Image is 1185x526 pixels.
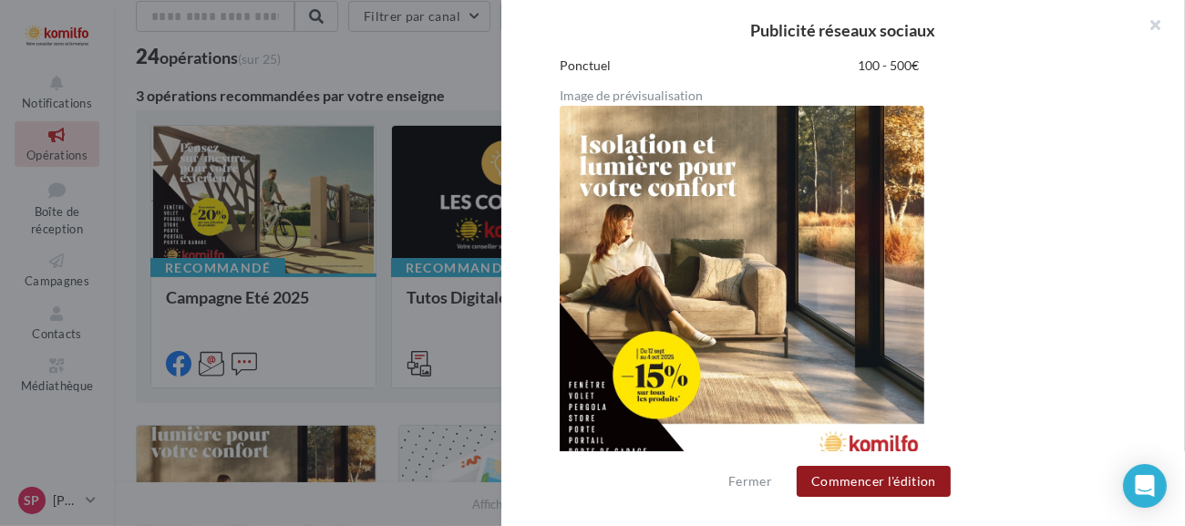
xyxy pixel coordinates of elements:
[560,106,924,470] img: 0df348e65638c7a133e2b42d1ef67b52.jpg
[721,470,779,492] button: Fermer
[797,466,951,497] button: Commencer l'édition
[560,57,843,75] div: Ponctuel
[560,89,1141,102] div: Image de prévisualisation
[858,57,1141,75] div: 100 - 500€
[531,22,1156,38] div: Publicité réseaux sociaux
[1123,464,1167,508] div: Open Intercom Messenger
